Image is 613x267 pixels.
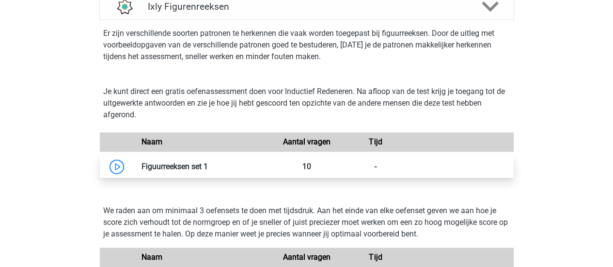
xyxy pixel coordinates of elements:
[103,28,510,63] p: Er zijn verschillende soorten patronen te herkennen die vaak worden toegepast bij figuurreeksen. ...
[134,251,272,263] div: Naam
[272,136,341,148] div: Aantal vragen
[148,1,465,12] h4: Ixly Figurenreeksen
[134,161,272,173] div: Figuurreeksen set 1
[341,251,410,263] div: Tijd
[341,136,410,148] div: Tijd
[272,251,341,263] div: Aantal vragen
[103,205,510,240] p: We raden aan om minimaal 3 oefensets te doen met tijdsdruk. Aan het einde van elke oefenset geven...
[134,136,272,148] div: Naam
[103,86,510,121] p: Je kunt direct een gratis oefenassessment doen voor Inductief Redeneren. Na afloop van de test kr...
